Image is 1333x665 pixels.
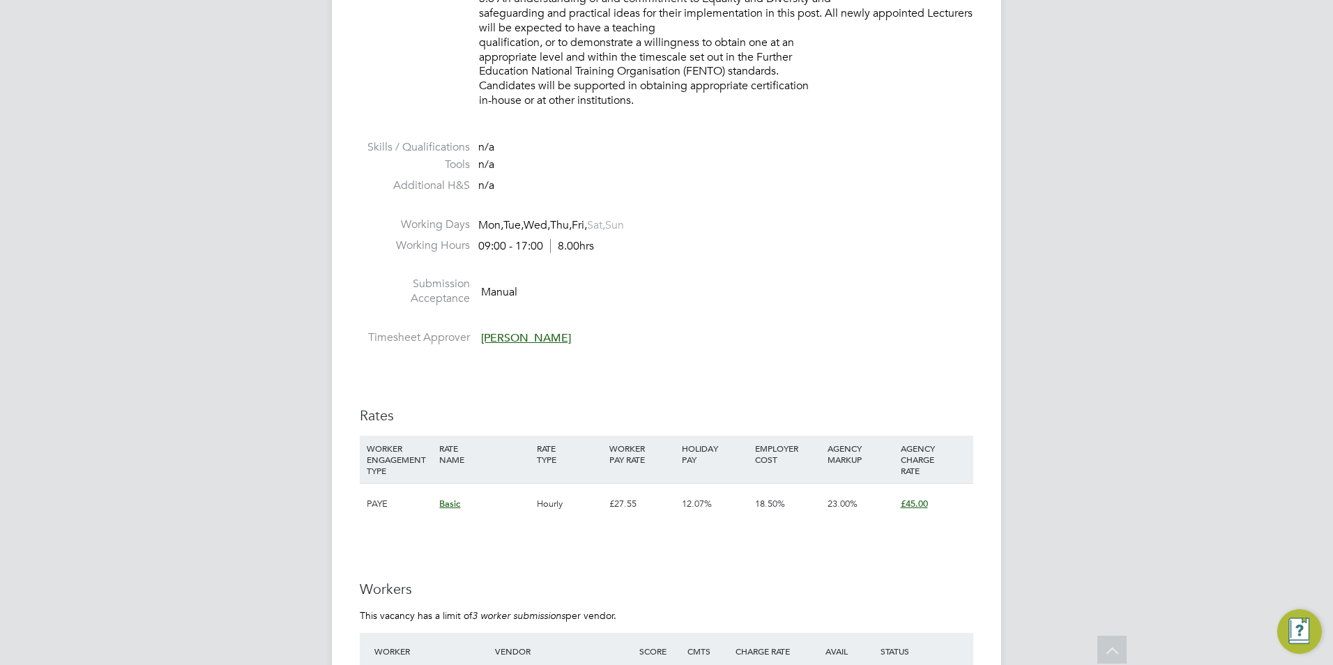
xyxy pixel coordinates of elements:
span: Tue, [503,218,524,232]
div: Avail [805,639,877,664]
button: Engage Resource Center [1277,609,1322,654]
span: Manual [481,285,517,299]
div: £27.55 [606,484,678,524]
span: Thu, [550,218,572,232]
em: 3 worker submissions [472,609,565,622]
div: EMPLOYER COST [752,436,824,472]
h3: Workers [360,580,973,598]
span: n/a [478,158,494,171]
h3: Rates [360,406,973,425]
div: PAYE [363,484,436,524]
div: Vendor [492,639,636,664]
span: Basic [439,498,460,510]
span: £45.00 [901,498,928,510]
div: Charge Rate [732,639,805,664]
div: RATE TYPE [533,436,606,472]
span: Sun [605,218,624,232]
label: Working Days [360,217,470,232]
label: Submission Acceptance [360,277,470,306]
div: Cmts [684,639,732,664]
span: Sat, [587,218,605,232]
p: This vacancy has a limit of per vendor. [360,609,973,622]
div: HOLIDAY PAY [678,436,751,472]
span: 23.00% [828,498,858,510]
span: n/a [478,178,494,192]
div: Status [877,639,973,664]
div: AGENCY MARKUP [824,436,897,472]
label: Timesheet Approver [360,330,470,345]
div: AGENCY CHARGE RATE [897,436,970,483]
span: [PERSON_NAME] [481,331,571,345]
label: Additional H&S [360,178,470,193]
span: 12.07% [682,498,712,510]
span: Wed, [524,218,550,232]
label: Working Hours [360,238,470,253]
div: Worker [371,639,492,664]
div: Score [636,639,684,664]
div: RATE NAME [436,436,533,472]
span: n/a [478,140,494,154]
span: 18.50% [755,498,785,510]
span: Mon, [478,218,503,232]
div: WORKER PAY RATE [606,436,678,472]
span: 8.00hrs [550,239,594,253]
span: Fri, [572,218,587,232]
div: WORKER ENGAGEMENT TYPE [363,436,436,483]
label: Skills / Qualifications [360,140,470,155]
label: Tools [360,158,470,172]
div: Hourly [533,484,606,524]
div: 09:00 - 17:00 [478,239,594,254]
